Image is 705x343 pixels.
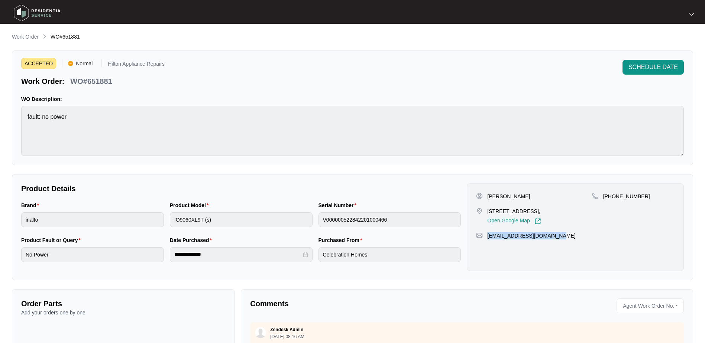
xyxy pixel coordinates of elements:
p: - [676,300,680,311]
p: Order Parts [21,298,226,309]
p: Add your orders one by one [21,309,226,316]
img: Link-External [534,218,541,225]
img: user.svg [255,327,266,338]
span: SCHEDULE DATE [628,63,678,72]
input: Product Fault or Query [21,247,164,262]
p: [STREET_ADDRESS], [487,208,541,215]
textarea: fault: no power [21,106,684,156]
img: residentia service logo [11,2,63,24]
img: chevron-right [42,33,48,39]
label: Product Model [170,202,212,209]
p: [DATE] 08:16 AM [270,334,304,339]
label: Brand [21,202,42,209]
img: Vercel Logo [68,61,73,66]
span: WO#651881 [51,34,80,40]
input: Brand [21,212,164,227]
span: ACCEPTED [21,58,56,69]
a: Work Order [10,33,40,41]
label: Date Purchased [170,236,215,244]
p: [EMAIL_ADDRESS][DOMAIN_NAME] [487,232,575,239]
label: Product Fault or Query [21,236,84,244]
p: [PHONE_NUMBER] [603,193,650,200]
label: Serial Number [318,202,359,209]
img: map-pin [592,193,599,199]
input: Serial Number [318,212,461,227]
span: Agent Work Order No. [620,300,674,311]
input: Date Purchased [174,251,301,258]
p: WO#651881 [70,76,112,86]
label: Purchased From [318,236,365,244]
p: Hilton Appliance Repairs [108,61,165,69]
button: SCHEDULE DATE [622,60,684,75]
p: [PERSON_NAME] [487,193,530,200]
img: map-pin [476,208,483,214]
p: WO Description: [21,95,684,103]
input: Purchased From [318,247,461,262]
a: Open Google Map [487,218,541,225]
p: Work Order [12,33,39,40]
p: Product Details [21,183,461,194]
span: Normal [73,58,96,69]
p: Zendesk Admin [270,327,303,333]
img: map-pin [476,232,483,239]
p: Comments [250,298,462,309]
img: user-pin [476,193,483,199]
img: dropdown arrow [689,13,694,16]
p: Work Order: [21,76,64,86]
input: Product Model [170,212,313,227]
